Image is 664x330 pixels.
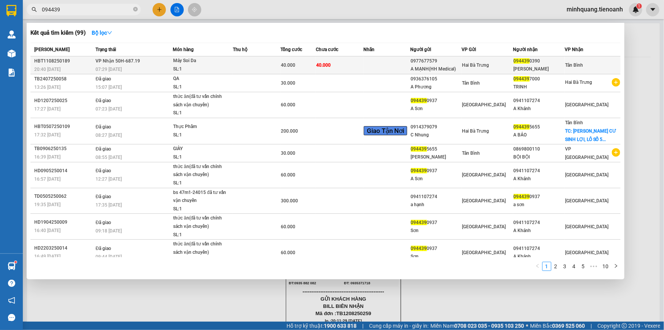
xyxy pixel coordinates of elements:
[34,97,93,105] div: HD1207250025
[611,262,621,271] li: Next Page
[8,314,15,321] span: message
[34,176,61,182] span: 16:57 [DATE]
[411,168,427,173] span: 094439
[173,131,230,139] div: SL: 1
[565,47,583,52] span: VP Nhận
[56,4,84,12] span: Tân Bình
[614,264,618,268] span: right
[411,219,462,227] div: 0937
[462,224,506,229] span: [GEOGRAPHIC_DATA]
[364,126,407,135] span: Giao Tận Nơi
[34,228,61,233] span: 16:40 [DATE]
[34,75,93,83] div: TB2407250058
[173,163,230,179] div: thức ăn(đã tư vấn chính sách vận chuyển)
[514,153,564,161] div: BỘI BỘI
[86,27,118,39] button: Bộ lọcdown
[96,220,111,225] span: Đã giao
[514,193,564,201] div: 0937
[173,123,230,131] div: Thực Phẩm
[96,254,122,260] span: 09:44 [DATE]
[600,262,611,271] li: 10
[411,83,462,91] div: A Phương
[411,153,462,161] div: [PERSON_NAME]
[96,67,122,72] span: 07:29 [DATE]
[173,83,230,91] div: SL: 1
[514,201,564,209] div: a sơn
[514,75,564,83] div: 7000
[34,167,93,175] div: HD0905250014
[173,145,230,153] div: GIÀY
[281,250,295,255] span: 60.000
[565,62,583,68] span: Tân Bình
[565,120,583,125] span: Tân Bình
[173,214,230,231] div: thức ăn(đã tư vấn chính sách vận chuyển)
[565,128,616,142] span: TC: [PERSON_NAME] CƯ SINH LỢI, LÔ SỐ 5...
[514,219,564,227] div: 0941107274
[281,198,298,203] span: 300.000
[30,29,86,37] h3: Kết quả tìm kiếm ( 99 )
[173,205,230,213] div: SL: 1
[8,30,16,38] img: warehouse-icon
[34,254,61,259] span: 16:49 [DATE]
[34,106,61,112] span: 17:27 [DATE]
[96,133,122,138] span: 08:27 [DATE]
[96,47,116,52] span: Trạng thái
[34,57,93,65] div: HBT1108250189
[316,62,331,68] span: 40.000
[411,75,462,83] div: 0936376105
[96,168,111,173] span: Đã giao
[411,253,462,261] div: Sơn
[96,228,122,234] span: 09:18 [DATE]
[8,69,16,77] img: solution-icon
[42,29,101,42] span: minhquang.tienoanh - In:
[411,227,462,235] div: Sơn
[411,123,462,131] div: 0914379079
[8,297,15,304] span: notification
[173,153,230,162] div: SL: 1
[96,58,140,64] span: VP Nhận 50H-687.19
[514,145,564,153] div: 0869800110
[462,198,506,203] span: [GEOGRAPHIC_DATA]
[34,132,61,138] span: 17:32 [DATE]
[42,4,84,12] span: Gửi:
[533,262,542,271] li: Previous Page
[411,245,462,253] div: 0937
[281,151,295,156] span: 30.000
[514,105,564,113] div: A Khánh
[411,175,462,183] div: A Sơn
[411,97,462,105] div: 0937
[462,128,489,134] span: Hai Bà Trưng
[462,62,489,68] span: Hai Bà Trưng
[173,109,230,117] div: SL: 1
[612,78,620,87] span: plus-circle
[363,47,374,52] span: Nhãn
[570,262,578,271] a: 4
[543,262,551,271] a: 1
[533,262,542,271] button: left
[411,193,462,201] div: 0941107274
[514,175,564,183] div: A Khánh
[514,253,564,261] div: A Khánh
[600,262,611,271] a: 10
[96,246,111,251] span: Đã giao
[96,98,111,103] span: Đã giao
[612,148,620,157] span: plus-circle
[514,83,564,91] div: TRINH
[462,172,506,178] span: [GEOGRAPHIC_DATA]
[570,262,579,271] li: 4
[514,227,564,235] div: A Khánh
[411,57,462,65] div: 0977677579
[173,179,230,187] div: SL: 1
[411,98,427,103] span: 094439
[173,189,230,205] div: bs 47m1-24015 đã tư vấn vận chuyển
[579,262,588,271] a: 5
[34,85,61,90] span: 13:26 [DATE]
[462,102,506,107] span: [GEOGRAPHIC_DATA]
[513,47,538,52] span: Người nhận
[92,30,112,36] strong: Bộ lọc
[173,256,230,265] div: SL: 1
[173,231,230,239] div: SL: 1
[49,35,93,42] span: 20:11:29 [DATE]
[281,80,295,86] span: 30.000
[96,155,122,160] span: 08:55 [DATE]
